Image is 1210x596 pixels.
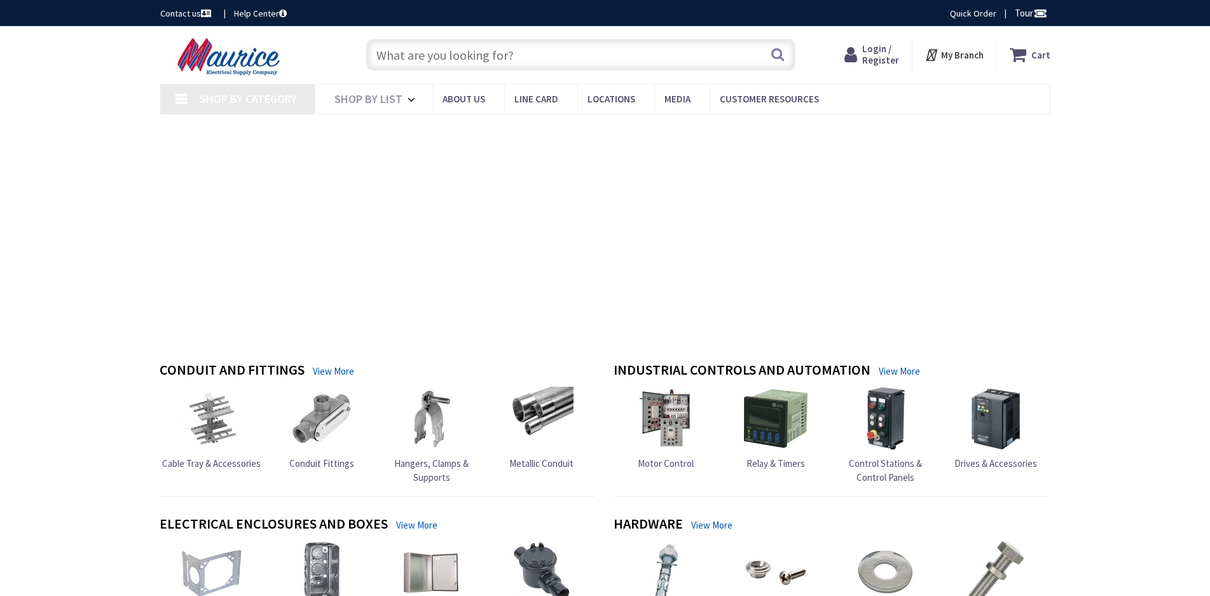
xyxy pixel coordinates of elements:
[1015,7,1047,19] span: Tour
[1010,43,1050,66] a: Cart
[510,387,574,450] img: Metallic Conduit
[160,7,214,20] a: Contact us
[744,387,808,450] img: Relay & Timers
[879,364,920,378] a: View More
[862,43,899,66] span: Login / Register
[941,49,984,61] strong: My Branch
[638,457,694,469] span: Motor Control
[380,387,484,484] a: Hangers, Clamps & Supports Hangers, Clamps & Supports
[634,387,698,450] img: Motor Control
[162,387,261,470] a: Cable Tray & Accessories Cable Tray & Accessories
[334,92,402,106] span: Shop By List
[514,93,558,105] span: Line Card
[720,93,819,105] span: Customer Resources
[396,518,437,532] a: View More
[443,93,485,105] span: About us
[954,387,1037,470] a: Drives & Accessories Drives & Accessories
[160,37,301,76] img: Maurice Electrical Supply Company
[180,387,244,450] img: Cable Tray & Accessories
[614,362,870,380] h4: Industrial Controls and Automation
[634,387,698,470] a: Motor Control Motor Control
[160,516,388,534] h4: Electrical Enclosures and Boxes
[588,93,635,105] span: Locations
[744,387,808,470] a: Relay & Timers Relay & Timers
[313,364,354,378] a: View More
[854,387,918,450] img: Control Stations & Control Panels
[366,39,795,71] input: What are you looking for?
[664,93,691,105] span: Media
[509,387,574,470] a: Metallic Conduit Metallic Conduit
[200,92,297,106] span: Shop By Category
[234,7,287,20] a: Help Center
[691,518,732,532] a: View More
[162,457,261,469] span: Cable Tray & Accessories
[834,387,938,484] a: Control Stations & Control Panels Control Stations & Control Panels
[290,387,354,450] img: Conduit Fittings
[746,457,805,469] span: Relay & Timers
[160,362,305,380] h4: Conduit and Fittings
[849,457,922,483] span: Control Stations & Control Panels
[950,7,996,20] a: Quick Order
[1031,43,1050,66] strong: Cart
[844,43,899,66] a: Login / Register
[964,387,1028,450] img: Drives & Accessories
[614,516,683,534] h4: Hardware
[394,457,469,483] span: Hangers, Clamps & Supports
[289,457,354,469] span: Conduit Fittings
[509,457,574,469] span: Metallic Conduit
[400,387,464,450] img: Hangers, Clamps & Supports
[954,457,1037,469] span: Drives & Accessories
[289,387,354,470] a: Conduit Fittings Conduit Fittings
